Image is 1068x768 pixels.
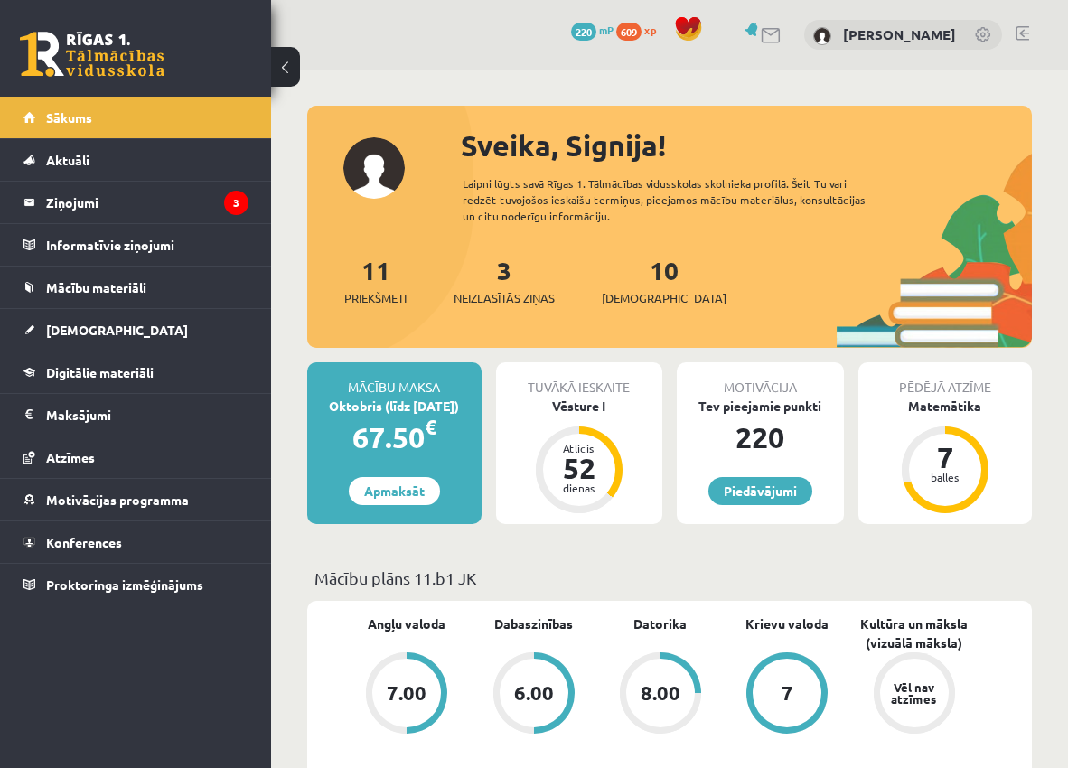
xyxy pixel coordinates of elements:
a: 220 mP [571,23,614,37]
p: Mācību plāns 11.b1 JK [314,566,1025,590]
div: Atlicis [552,443,606,454]
span: [DEMOGRAPHIC_DATA] [602,289,726,307]
div: Matemātika [858,397,1033,416]
a: Vēl nav atzīmes [851,652,978,737]
a: [PERSON_NAME] [843,25,956,43]
legend: Informatīvie ziņojumi [46,224,248,266]
div: Sveika, Signija! [461,124,1032,167]
a: Informatīvie ziņojumi [23,224,248,266]
div: 7 [918,443,972,472]
div: 67.50 [307,416,482,459]
div: Oktobris (līdz [DATE]) [307,397,482,416]
a: Vēsture I Atlicis 52 dienas [496,397,663,516]
a: 7 [724,652,850,737]
legend: Maksājumi [46,394,248,436]
span: Digitālie materiāli [46,364,154,380]
a: Angļu valoda [368,614,445,633]
span: Neizlasītās ziņas [454,289,555,307]
a: 3Neizlasītās ziņas [454,254,555,307]
a: 6.00 [470,652,596,737]
a: Sākums [23,97,248,138]
span: 220 [571,23,596,41]
a: 8.00 [597,652,724,737]
a: Proktoringa izmēģinājums [23,564,248,605]
a: Ziņojumi3 [23,182,248,223]
div: Pēdējā atzīme [858,362,1033,397]
a: Mācību materiāli [23,267,248,308]
a: Aktuāli [23,139,248,181]
span: Konferences [46,534,122,550]
span: Mācību materiāli [46,279,146,295]
a: Motivācijas programma [23,479,248,520]
a: Dabaszinības [494,614,573,633]
a: Matemātika 7 balles [858,397,1033,516]
legend: Ziņojumi [46,182,248,223]
span: Sākums [46,109,92,126]
span: € [425,414,436,440]
a: [DEMOGRAPHIC_DATA] [23,309,248,351]
a: 10[DEMOGRAPHIC_DATA] [602,254,726,307]
a: Rīgas 1. Tālmācības vidusskola [20,32,164,77]
span: Atzīmes [46,449,95,465]
div: dienas [552,482,606,493]
span: 609 [616,23,642,41]
div: 52 [552,454,606,482]
a: Krievu valoda [745,614,829,633]
div: 7.00 [387,683,426,703]
div: 7 [782,683,793,703]
span: xp [644,23,656,37]
div: Tuvākā ieskaite [496,362,663,397]
img: Signija Fazekaša [813,27,831,45]
div: Tev pieejamie punkti [677,397,844,416]
a: Piedāvājumi [708,477,812,505]
div: 220 [677,416,844,459]
div: 6.00 [514,683,554,703]
a: Digitālie materiāli [23,351,248,393]
div: Laipni lūgts savā Rīgas 1. Tālmācības vidusskolas skolnieka profilā. Šeit Tu vari redzēt tuvojošo... [463,175,897,224]
span: Priekšmeti [344,289,407,307]
a: Apmaksāt [349,477,440,505]
span: [DEMOGRAPHIC_DATA] [46,322,188,338]
a: 11Priekšmeti [344,254,407,307]
div: Motivācija [677,362,844,397]
a: Atzīmes [23,436,248,478]
span: Motivācijas programma [46,492,189,508]
a: Konferences [23,521,248,563]
i: 3 [224,191,248,215]
a: Kultūra un māksla (vizuālā māksla) [851,614,978,652]
div: Mācību maksa [307,362,482,397]
div: balles [918,472,972,482]
span: Proktoringa izmēģinājums [46,576,203,593]
a: Maksājumi [23,394,248,436]
div: Vēsture I [496,397,663,416]
span: Aktuāli [46,152,89,168]
a: 609 xp [616,23,665,37]
a: 7.00 [343,652,470,737]
a: Datorika [633,614,687,633]
div: Vēl nav atzīmes [889,681,940,705]
div: 8.00 [641,683,680,703]
span: mP [599,23,614,37]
